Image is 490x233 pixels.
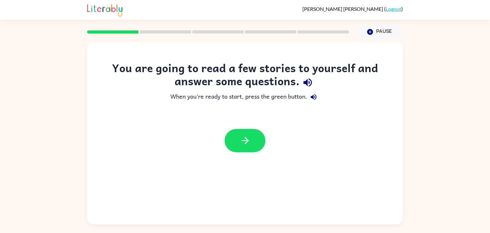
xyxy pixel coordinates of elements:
button: Pause [357,25,403,39]
div: You are going to read a few stories to yourself and answer some questions. [100,61,390,91]
div: ( ) [302,6,403,12]
span: [PERSON_NAME] [PERSON_NAME] [302,6,384,12]
a: Logout [386,6,401,12]
div: When you're ready to start, press the green button. [100,91,390,103]
img: Literably [87,3,122,17]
